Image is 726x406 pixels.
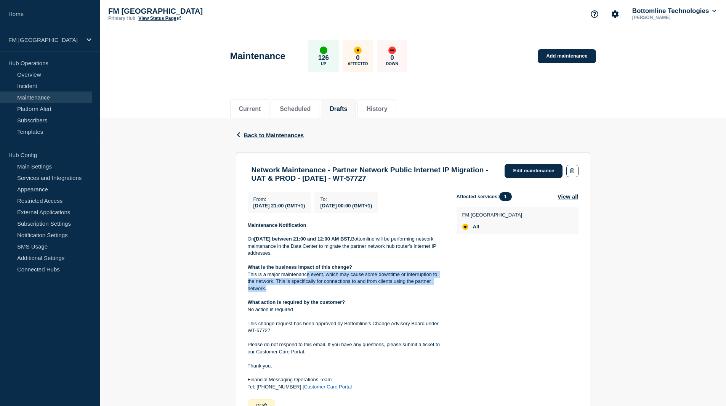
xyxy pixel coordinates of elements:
p: Tel: [PHONE_NUMBER] | [248,384,444,390]
h1: Maintenance [230,51,285,61]
p: On Bottomline will be performing network maintenance in the Data Center to migrate the partner ne... [248,236,444,257]
p: FM [GEOGRAPHIC_DATA] [108,7,261,16]
button: View all [558,192,579,201]
p: Thank you. [248,363,444,369]
button: Account settings [607,6,623,22]
p: [PERSON_NAME] [631,15,710,20]
span: [DATE] 21:00 (GMT+1) [253,203,305,209]
span: Affected services: [457,192,516,201]
p: 0 [390,54,394,62]
button: Support [587,6,603,22]
p: Up [321,62,326,66]
span: 1 [499,192,512,201]
a: View Status Page [138,16,181,21]
strong: What action is required by the customer? [248,299,345,305]
strong: Maintenance Notification [248,222,306,228]
button: Current [239,106,261,112]
p: This is a major maintenance event, which may cause some downtime or interruption to the network. ... [248,271,444,292]
p: To : [320,196,372,202]
strong: between 21:00 and 12:00 AM BST, [272,236,351,242]
p: Financial Messaging Operations Team [248,376,444,383]
span: All [473,224,479,230]
span: [DATE] 00:00 (GMT+1) [320,203,372,209]
p: 126 [318,54,329,62]
p: Down [386,62,398,66]
p: No action is required [248,306,444,313]
span: Back to Maintenances [244,132,304,138]
a: Edit maintenance [505,164,563,178]
button: Scheduled [280,106,311,112]
a: Add maintenance [538,49,596,63]
strong: [DATE] [254,236,271,242]
p: FM [GEOGRAPHIC_DATA] [462,212,522,218]
a: Customer Care Portal [304,384,352,390]
p: FM [GEOGRAPHIC_DATA] [8,37,82,43]
p: Affected [348,62,368,66]
p: Please do not respond to this email. If you have any questions, please submit a ticket to our Cus... [248,341,444,355]
p: From : [253,196,305,202]
p: 0 [356,54,359,62]
p: Primary Hub [108,16,135,21]
button: Bottomline Technologies [631,7,718,15]
div: up [320,47,327,54]
div: affected [354,47,362,54]
div: affected [462,224,468,230]
strong: What is the business impact of this change? [248,264,353,270]
button: Drafts [330,106,347,112]
h3: Network Maintenance - Partner Network Public Internet IP Migration - UAT & PROD - [DATE] - WT-57727 [252,166,497,183]
button: Back to Maintenances [236,132,304,138]
div: down [388,47,396,54]
button: History [366,106,387,112]
p: This change request has been approved by Bottomline’s Change Advisory Board under WT-57727. [248,320,444,334]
